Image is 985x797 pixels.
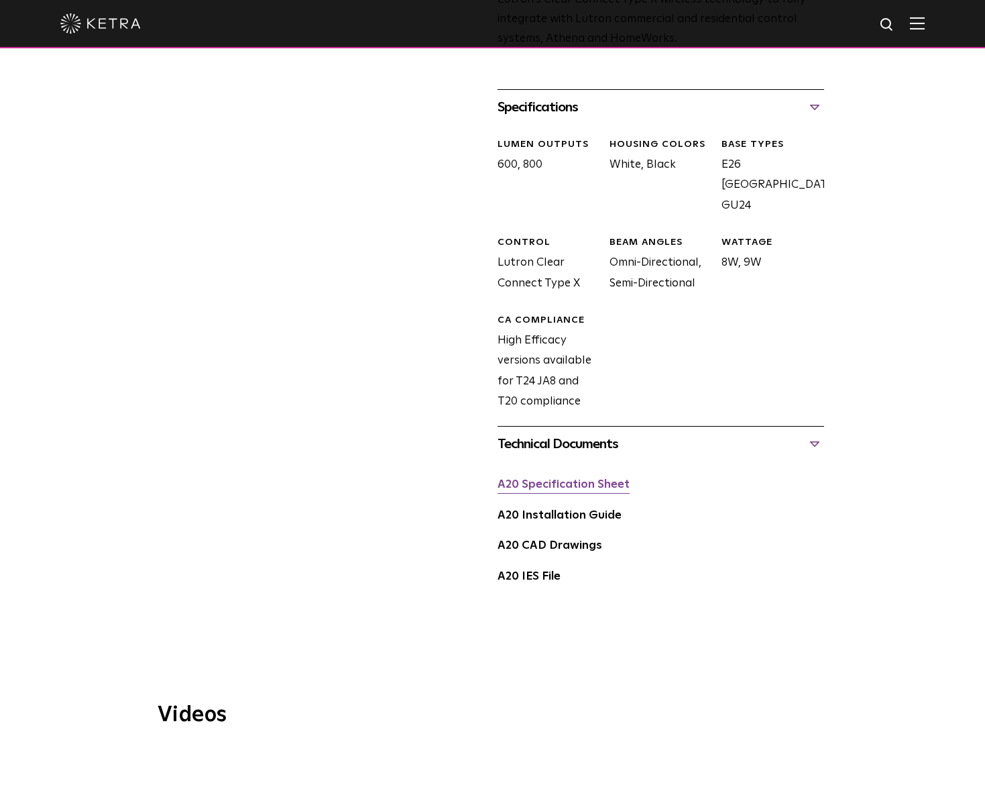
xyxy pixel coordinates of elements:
div: 8W, 9W [711,236,823,294]
h3: Videos [158,704,828,726]
img: Hamburger%20Nav.svg [910,17,925,30]
a: A20 Specification Sheet [498,479,630,490]
a: A20 IES File [498,571,561,582]
div: BASE TYPES [721,138,823,152]
img: search icon [879,17,896,34]
div: White, Black [599,138,711,216]
div: Technical Documents [498,433,824,455]
a: A20 CAD Drawings [498,540,602,551]
a: A20 Installation Guide [498,510,622,521]
div: High Efficacy versions available for T24 JA8 and T20 compliance [487,314,599,413]
div: Specifications [498,97,824,118]
div: E26 [GEOGRAPHIC_DATA], GU24 [711,138,823,216]
img: ketra-logo-2019-white [60,13,141,34]
div: BEAM ANGLES [610,236,711,250]
div: Omni-Directional, Semi-Directional [599,236,711,294]
div: Lutron Clear Connect Type X [487,236,599,294]
div: 600, 800 [487,138,599,216]
div: HOUSING COLORS [610,138,711,152]
div: LUMEN OUTPUTS [498,138,599,152]
div: CA Compliance [498,314,599,327]
div: CONTROL [498,236,599,250]
div: WATTAGE [721,236,823,250]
